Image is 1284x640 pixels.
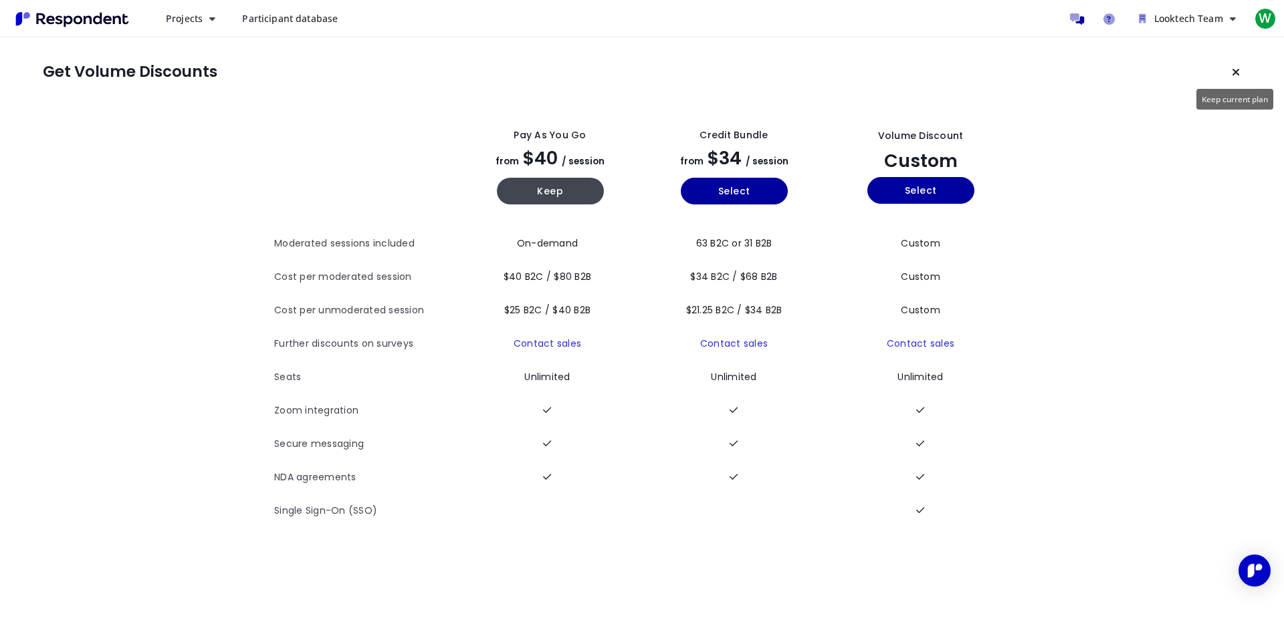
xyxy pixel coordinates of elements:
button: Select yearly custom_static plan [867,177,974,204]
span: Custom [901,303,940,317]
h1: Get Volume Discounts [43,63,217,82]
th: Moderated sessions included [274,227,458,261]
span: W [1255,8,1276,29]
span: $21.25 B2C / $34 B2B [686,303,782,317]
a: Contact sales [514,337,581,350]
span: $40 [523,146,558,170]
span: Looktech Team [1154,12,1223,25]
span: Keep current plan [1202,94,1268,104]
th: Cost per unmoderated session [274,294,458,327]
span: 63 B2C or 31 B2B [696,236,772,250]
span: Custom [884,148,958,173]
th: Secure messaging [274,428,458,461]
button: Projects [155,7,226,31]
th: NDA agreements [274,461,458,494]
span: $34 [708,146,742,170]
button: Keep current plan [1222,59,1249,86]
a: Participant database [231,7,348,31]
span: Unlimited [524,370,570,383]
button: Select yearly basic plan [681,178,788,204]
a: Contact sales [887,337,954,350]
a: Help and support [1096,5,1123,32]
a: Message participants [1064,5,1091,32]
a: Contact sales [700,337,768,350]
span: / session [746,155,788,168]
th: Seats [274,361,458,394]
span: Unlimited [897,370,943,383]
span: Custom [901,270,940,283]
span: $34 B2C / $68 B2B [690,270,777,283]
span: Unlimited [711,370,756,383]
span: Custom [901,236,940,250]
span: On-demand [517,236,578,250]
th: Zoom integration [274,394,458,428]
span: Projects [166,12,203,25]
span: $25 B2C / $40 B2B [504,303,591,317]
span: $40 B2C / $80 B2B [504,270,591,283]
th: Cost per moderated session [274,261,458,294]
span: Participant database [242,12,338,25]
div: Volume Discount [878,129,964,143]
img: Respondent [11,8,134,30]
span: / session [562,155,605,168]
div: Pay as you go [514,128,586,142]
th: Further discounts on surveys [274,327,458,361]
button: Keep current yearly payg plan [497,178,604,204]
span: from [496,155,519,168]
span: from [680,155,704,168]
button: Looktech Team [1128,7,1247,31]
div: Open Intercom Messenger [1239,554,1271,587]
button: W [1252,7,1279,31]
div: Credit Bundle [700,128,768,142]
th: Single Sign-On (SSO) [274,494,458,528]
